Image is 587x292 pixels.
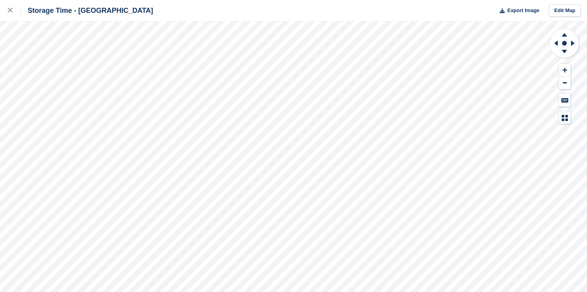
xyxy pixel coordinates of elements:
[495,4,539,17] button: Export Image
[549,4,581,17] a: Edit Map
[559,94,571,107] button: Keyboard Shortcuts
[559,77,571,90] button: Zoom Out
[507,7,539,14] span: Export Image
[559,111,571,124] button: Map Legend
[21,6,153,15] div: Storage Time - [GEOGRAPHIC_DATA]
[559,64,571,77] button: Zoom In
